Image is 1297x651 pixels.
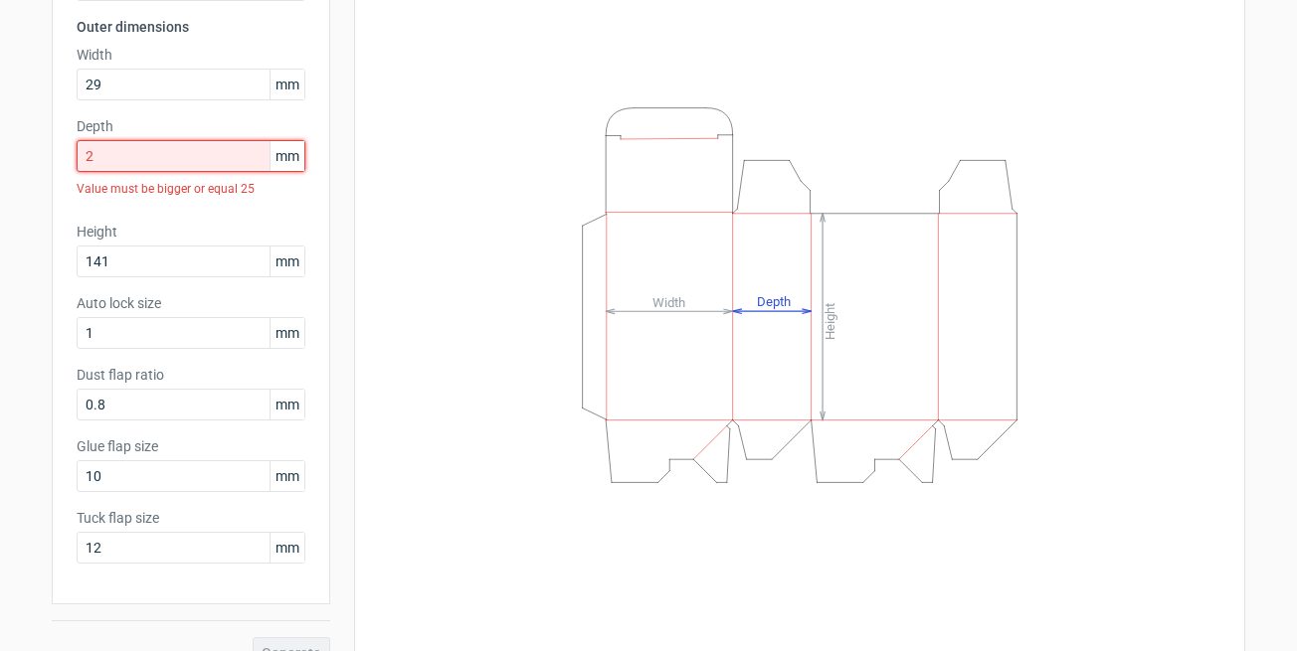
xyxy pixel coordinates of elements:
label: Dust flap ratio [77,365,305,385]
div: Value must be bigger or equal 25 [77,172,305,206]
label: Tuck flap size [77,508,305,528]
span: mm [270,318,304,348]
span: mm [270,246,304,276]
span: mm [270,141,304,171]
span: mm [270,70,304,99]
label: Glue flap size [77,436,305,456]
h3: Outer dimensions [77,17,305,37]
label: Depth [77,116,305,136]
tspan: Height [823,302,837,339]
span: mm [270,461,304,491]
span: mm [270,390,304,419]
label: Auto lock size [77,293,305,313]
label: Width [77,45,305,65]
span: mm [270,533,304,563]
tspan: Width [652,294,685,309]
label: Height [77,222,305,242]
tspan: Depth [757,294,791,309]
